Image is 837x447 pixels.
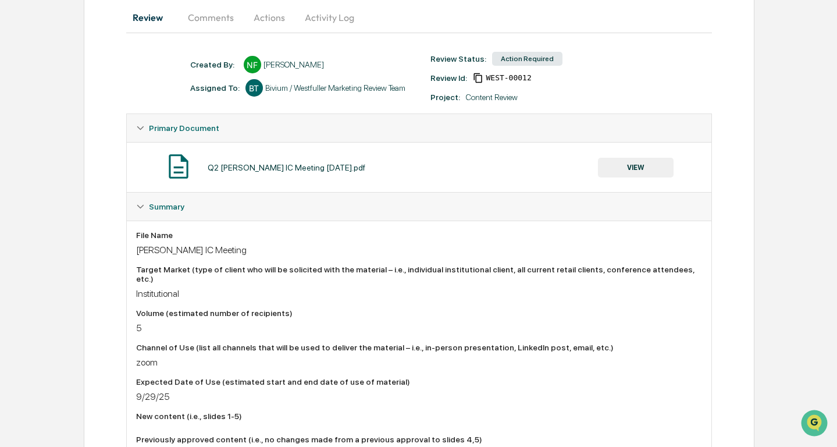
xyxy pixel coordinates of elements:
div: Q2 [PERSON_NAME] IC Meeting [DATE].pdf [208,163,365,172]
span: Pylon [116,197,141,206]
a: 🔎Data Lookup [7,164,78,185]
div: 9/29/25 [136,391,702,402]
div: Created By: ‎ ‎ [190,60,238,69]
span: Preclearance [23,147,75,158]
button: Comments [179,3,243,31]
button: Actions [243,3,295,31]
div: We're available if you need us! [40,101,147,110]
span: 2f205a30-d4f3-4a31-b842-1b746a126821 [486,73,531,83]
span: Summary [149,202,184,211]
div: zoom [136,357,702,368]
a: 🗄️Attestations [80,142,149,163]
div: Volume (estimated number of recipients) [136,308,702,318]
div: secondary tabs example [126,3,712,31]
a: Powered byPylon [82,197,141,206]
div: Target Market (type of client who will be solicited with the material – i.e., individual institut... [136,265,702,283]
a: 🖐️Preclearance [7,142,80,163]
div: Bivium / Westfuller Marketing Review Team [265,83,405,93]
div: Assigned To: [190,83,240,93]
div: Review Id: [430,73,467,83]
button: VIEW [598,158,674,178]
div: Previously approved content (i.e., no changes made from a previous approval to slides 4,5) [136,435,702,444]
button: Review [126,3,179,31]
div: 🔎 [12,170,21,179]
img: Document Icon [164,152,193,181]
div: Expected Date of Use (estimated start and end date of use of material) [136,377,702,386]
div: Institutional [136,288,702,299]
img: 1746055101610-c473b297-6a78-478c-a979-82029cc54cd1 [12,89,33,110]
button: Start new chat [198,93,212,107]
iframe: Open customer support [800,409,831,440]
div: [PERSON_NAME] IC Meeting [136,244,702,256]
div: Summary [127,193,711,221]
span: Primary Document [149,123,219,133]
div: 🖐️ [12,148,21,157]
button: Activity Log [295,3,364,31]
div: [PERSON_NAME] [263,60,324,69]
span: Data Lookup [23,169,73,180]
div: Channel of Use (list all channels that will be used to deliver the material – i.e., in-person pre... [136,343,702,352]
div: 5 [136,322,702,334]
div: Content Review [466,93,518,102]
div: BT [245,79,263,97]
div: Primary Document [127,114,711,142]
div: Start new chat [40,89,191,101]
div: Primary Document [127,142,711,192]
div: 🗄️ [84,148,94,157]
div: Review Status: [430,54,486,63]
div: NF [244,56,261,73]
div: Action Required [492,52,562,66]
div: File Name [136,230,702,240]
div: New content (i.e., slides 1-5) [136,411,702,421]
span: Attestations [96,147,144,158]
div: Project: [430,93,460,102]
p: How can we help? [12,24,212,43]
